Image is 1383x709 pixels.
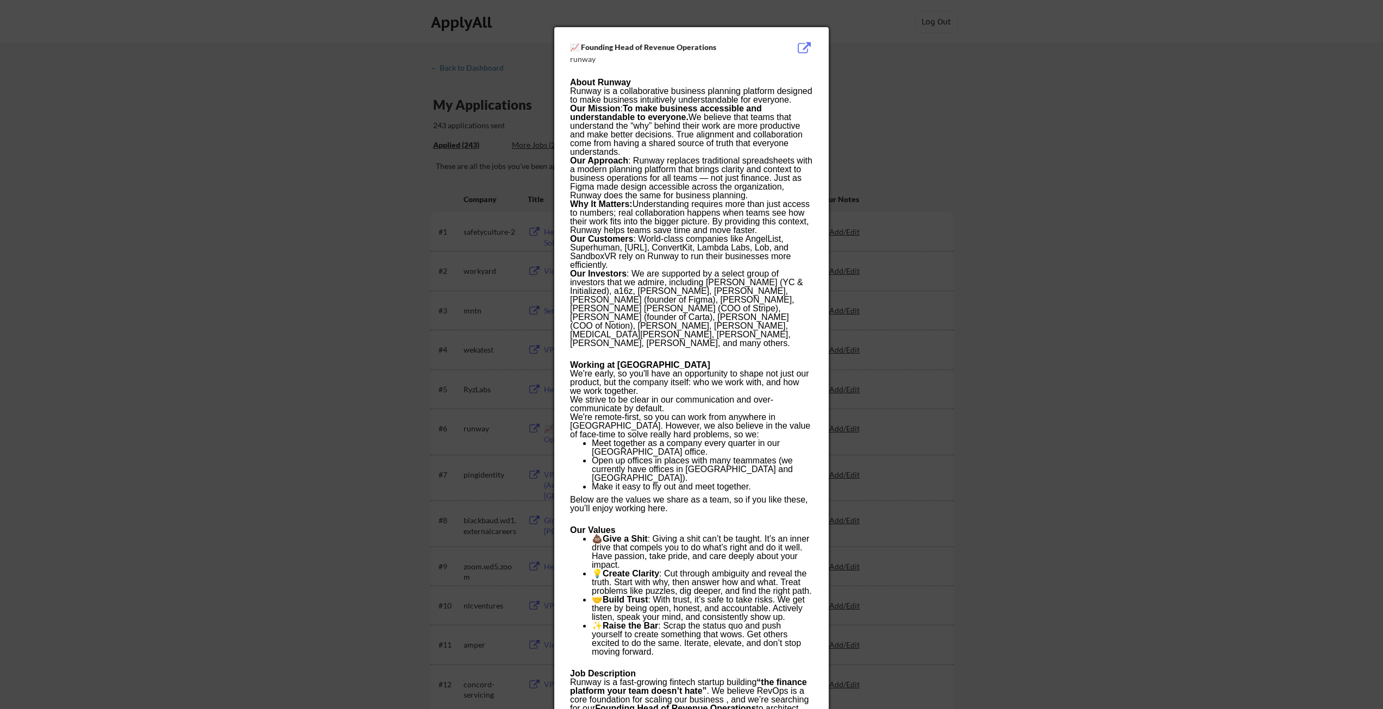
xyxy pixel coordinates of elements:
p: : We are supported by a select group of investors that we admire, including [PERSON_NAME] (YC & I... [570,269,812,348]
strong: About Runway [570,78,631,87]
p: We strive to be clear in our communication and over-communicate by default. [570,396,812,413]
p: Meet together as a company every quarter in our [GEOGRAPHIC_DATA] office. [592,439,812,456]
p: : World-class companies like AngelList, Superhuman, [URL], ConvertKit, Lambda Labs, Lob, and Sand... [570,235,812,269]
p: Below are the values we share as a team, so if you like these, you’ll enjoy working here. [570,495,812,513]
p: : We believe that teams that understand the “why” behind their work are more productive and make ... [570,104,812,156]
p: 💩 : Giving a shit can’t be taught. It’s an inner drive that compels you to do what’s right and do... [592,535,812,569]
p: 💡 : Cut through ambiguity and reveal the truth. Start with why, then answer how and what. Treat p... [592,569,812,595]
strong: Working at [GEOGRAPHIC_DATA] [570,360,710,369]
strong: Our Values [570,525,616,535]
strong: Job Description [570,669,636,678]
strong: “the finance platform your team doesn’t hate” [570,677,807,695]
strong: Build Trust [603,595,648,604]
p: We're early, so you'll have an opportunity to shape not just our product, but the company itself:... [570,369,812,396]
p: ✨ : Scrap the status quo and push yourself to create something that wows. Get others excited to d... [592,622,812,656]
div: 📈 Founding Head of Revenue Operations [570,42,758,53]
p: Runway is a collaborative business planning platform designed to make business intuitively unders... [570,87,812,104]
strong: Why It Matters: [570,199,633,209]
strong: To make business accessible and understandable to everyone. [570,104,762,122]
strong: Our Approach [570,156,628,165]
p: : Runway replaces traditional spreadsheets with a modern planning platform that brings clarity an... [570,156,812,200]
p: We're remote-first, so you can work from anywhere in [GEOGRAPHIC_DATA]. However, we also believe ... [570,413,812,439]
strong: Our Investors [570,269,627,278]
p: Make it easy to fly out and meet together. [592,482,812,495]
div: runway [570,54,758,65]
strong: Our Customers [570,234,633,243]
p: 🤝 : With trust, it’s safe to take risks. We get there by being open, honest, and accountable. Act... [592,595,812,622]
strong: Raise the Bar [603,621,658,630]
p: Open up offices in places with many teammates (we currently have offices in [GEOGRAPHIC_DATA] and... [592,456,812,482]
strong: Create Clarity [603,569,659,578]
strong: Give a Shit [603,534,648,543]
strong: Our Mission [570,104,620,113]
p: Understanding requires more than just access to numbers; real collaboration happens when teams se... [570,200,812,235]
